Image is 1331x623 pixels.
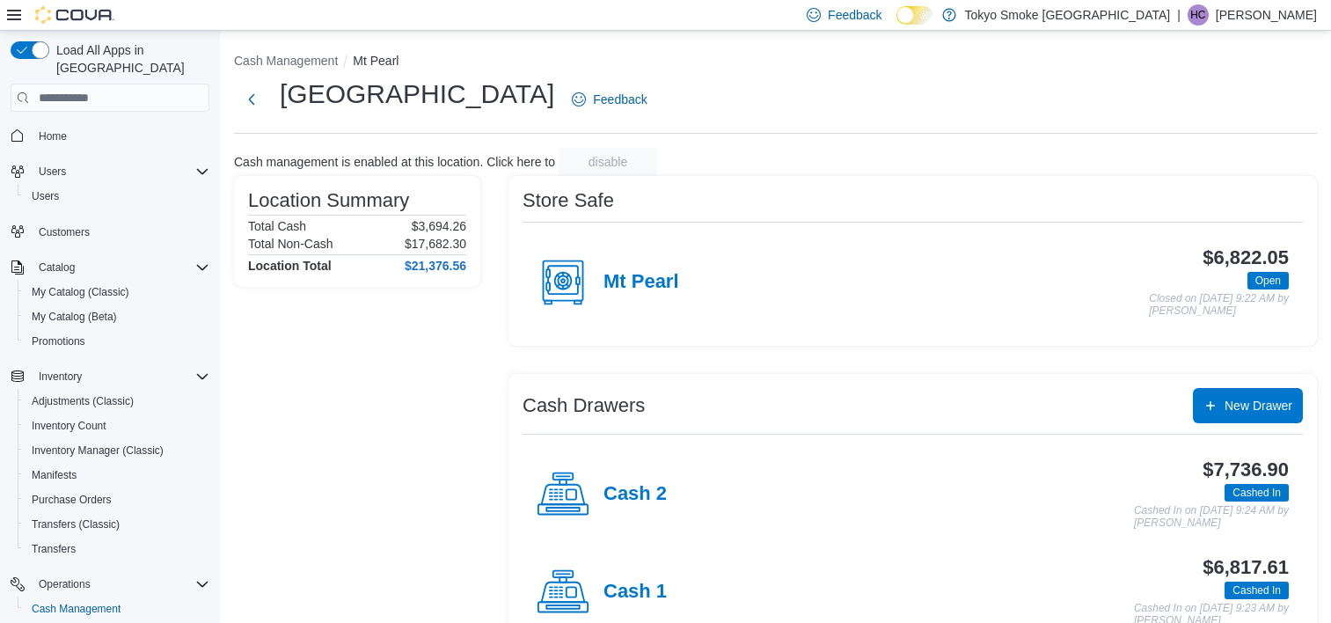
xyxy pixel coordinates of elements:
[405,237,466,251] p: $17,682.30
[280,77,554,112] h1: [GEOGRAPHIC_DATA]
[4,159,216,184] button: Users
[32,517,120,531] span: Transfers (Classic)
[39,370,82,384] span: Inventory
[32,221,209,243] span: Customers
[1232,485,1281,501] span: Cashed In
[25,598,209,619] span: Cash Management
[18,304,216,329] button: My Catalog (Beta)
[32,222,97,243] a: Customers
[25,489,119,510] a: Purchase Orders
[39,577,91,591] span: Operations
[25,186,66,207] a: Users
[1232,583,1281,598] span: Cashed In
[1188,4,1209,26] div: Heather Chafe
[25,282,136,303] a: My Catalog (Classic)
[18,184,216,209] button: Users
[248,237,333,251] h6: Total Non-Cash
[25,539,83,560] a: Transfers
[4,364,216,389] button: Inventory
[896,6,933,25] input: Dark Mode
[234,54,338,68] button: Cash Management
[412,219,466,233] p: $3,694.26
[25,306,124,327] a: My Catalog (Beta)
[4,122,216,148] button: Home
[1203,557,1289,578] h3: $6,817.61
[25,415,113,436] a: Inventory Count
[32,574,98,595] button: Operations
[589,153,627,171] span: disable
[405,259,466,273] h4: $21,376.56
[32,285,129,299] span: My Catalog (Classic)
[32,419,106,433] span: Inventory Count
[1190,4,1205,26] span: HC
[25,391,209,412] span: Adjustments (Classic)
[565,82,654,117] a: Feedback
[39,225,90,239] span: Customers
[32,161,73,182] button: Users
[18,487,216,512] button: Purchase Orders
[353,54,399,68] button: Mt Pearl
[18,329,216,354] button: Promotions
[25,514,209,535] span: Transfers (Classic)
[1225,582,1289,599] span: Cashed In
[25,440,209,461] span: Inventory Manager (Classic)
[25,598,128,619] a: Cash Management
[32,602,121,616] span: Cash Management
[25,489,209,510] span: Purchase Orders
[18,597,216,621] button: Cash Management
[18,389,216,414] button: Adjustments (Classic)
[32,366,209,387] span: Inventory
[1225,397,1292,414] span: New Drawer
[32,126,74,147] a: Home
[248,259,332,273] h4: Location Total
[965,4,1171,26] p: Tokyo Smoke [GEOGRAPHIC_DATA]
[32,310,117,324] span: My Catalog (Beta)
[32,574,209,595] span: Operations
[32,161,209,182] span: Users
[18,512,216,537] button: Transfers (Classic)
[18,438,216,463] button: Inventory Manager (Classic)
[18,280,216,304] button: My Catalog (Classic)
[25,391,141,412] a: Adjustments (Classic)
[1203,459,1289,480] h3: $7,736.90
[1193,388,1303,423] button: New Drawer
[4,572,216,597] button: Operations
[523,395,645,416] h3: Cash Drawers
[1177,4,1181,26] p: |
[25,539,209,560] span: Transfers
[248,190,409,211] h3: Location Summary
[523,190,614,211] h3: Store Safe
[1255,273,1281,289] span: Open
[603,581,667,604] h4: Cash 1
[39,129,67,143] span: Home
[25,331,209,352] span: Promotions
[4,219,216,245] button: Customers
[828,6,881,24] span: Feedback
[4,255,216,280] button: Catalog
[25,465,84,486] a: Manifests
[1203,247,1289,268] h3: $6,822.05
[248,219,306,233] h6: Total Cash
[603,271,679,294] h4: Mt Pearl
[32,334,85,348] span: Promotions
[32,189,59,203] span: Users
[25,331,92,352] a: Promotions
[25,465,209,486] span: Manifests
[39,260,75,275] span: Catalog
[1134,505,1289,529] p: Cashed In on [DATE] 9:24 AM by [PERSON_NAME]
[35,6,114,24] img: Cova
[18,537,216,561] button: Transfers
[32,443,164,458] span: Inventory Manager (Classic)
[603,483,667,506] h4: Cash 2
[25,440,171,461] a: Inventory Manager (Classic)
[32,257,209,278] span: Catalog
[32,493,112,507] span: Purchase Orders
[32,124,209,146] span: Home
[559,148,657,176] button: disable
[1225,484,1289,502] span: Cashed In
[25,415,209,436] span: Inventory Count
[39,165,66,179] span: Users
[32,394,134,408] span: Adjustments (Classic)
[1149,293,1289,317] p: Closed on [DATE] 9:22 AM by [PERSON_NAME]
